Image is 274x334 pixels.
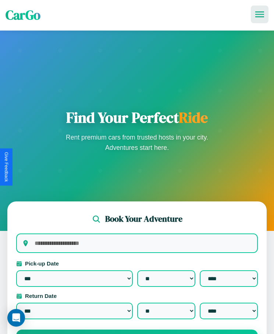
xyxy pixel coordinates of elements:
h2: Book Your Adventure [105,213,182,225]
label: Pick-up Date [16,260,258,267]
label: Return Date [16,293,258,299]
p: Rent premium cars from trusted hosts in your city. Adventures start here. [64,132,211,153]
span: CarGo [6,6,40,24]
h1: Find Your Perfect [64,109,211,126]
div: Give Feedback [4,152,9,182]
span: Ride [179,108,208,127]
div: Open Intercom Messenger [7,309,25,327]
